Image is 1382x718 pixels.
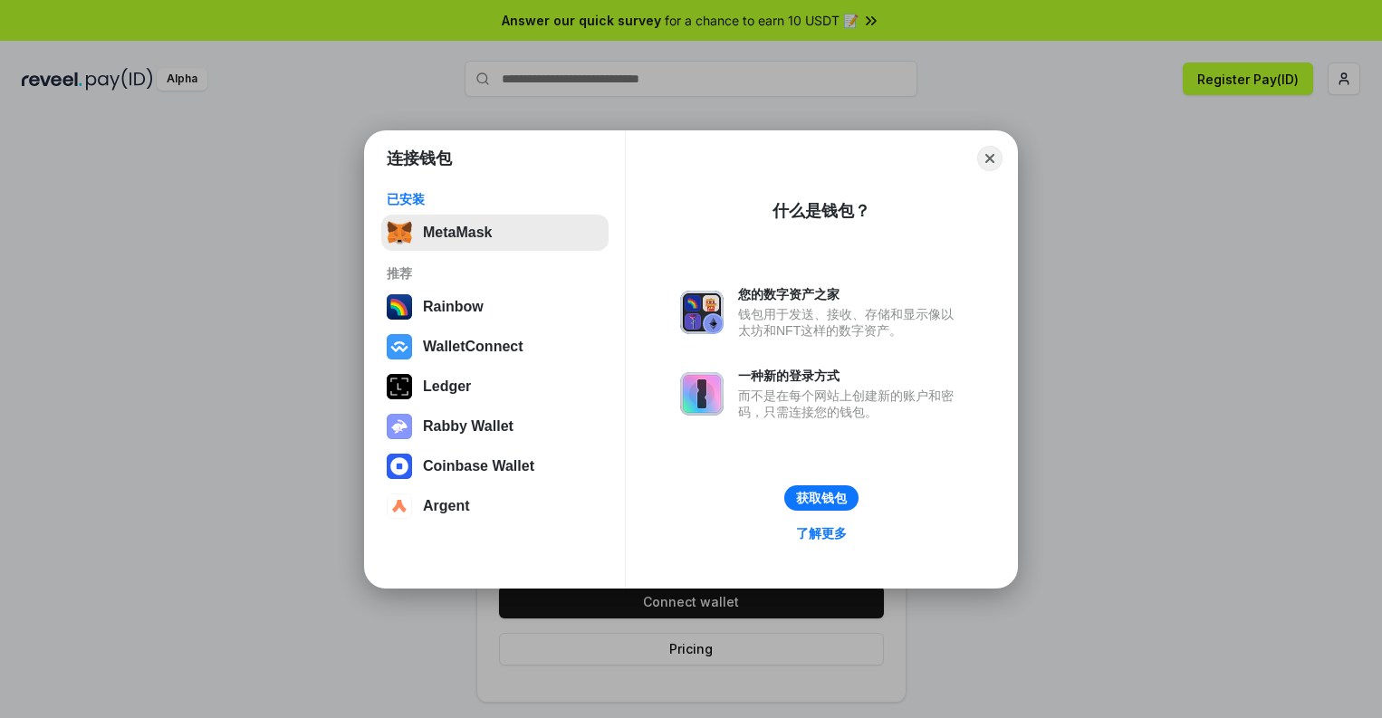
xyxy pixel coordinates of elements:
button: 获取钱包 [784,485,859,511]
div: Coinbase Wallet [423,458,534,474]
img: svg+xml,%3Csvg%20width%3D%2228%22%20height%3D%2228%22%20viewBox%3D%220%200%2028%2028%22%20fill%3D... [387,454,412,479]
button: MetaMask [381,215,609,251]
button: Close [977,146,1003,171]
img: svg+xml,%3Csvg%20xmlns%3D%22http%3A%2F%2Fwww.w3.org%2F2000%2Fsvg%22%20width%3D%2228%22%20height%3... [387,374,412,399]
div: 钱包用于发送、接收、存储和显示像以太坊和NFT这样的数字资产。 [738,306,963,339]
button: Coinbase Wallet [381,448,609,484]
button: Rainbow [381,289,609,325]
div: WalletConnect [423,339,523,355]
div: Rabby Wallet [423,418,513,435]
div: Ledger [423,378,471,395]
div: 您的数字资产之家 [738,286,963,302]
div: 什么是钱包？ [773,200,870,222]
div: Rainbow [423,299,484,315]
button: Argent [381,488,609,524]
img: svg+xml,%3Csvg%20width%3D%2228%22%20height%3D%2228%22%20viewBox%3D%220%200%2028%2028%22%20fill%3D... [387,493,412,519]
img: svg+xml,%3Csvg%20xmlns%3D%22http%3A%2F%2Fwww.w3.org%2F2000%2Fsvg%22%20fill%3D%22none%22%20viewBox... [680,291,724,334]
button: WalletConnect [381,329,609,365]
div: 推荐 [387,265,603,282]
div: 获取钱包 [796,490,847,506]
img: svg+xml,%3Csvg%20width%3D%22120%22%20height%3D%22120%22%20viewBox%3D%220%200%20120%20120%22%20fil... [387,294,412,320]
div: 一种新的登录方式 [738,368,963,384]
div: Argent [423,498,470,514]
img: svg+xml,%3Csvg%20xmlns%3D%22http%3A%2F%2Fwww.w3.org%2F2000%2Fsvg%22%20fill%3D%22none%22%20viewBox... [680,372,724,416]
button: Ledger [381,369,609,405]
img: svg+xml,%3Csvg%20xmlns%3D%22http%3A%2F%2Fwww.w3.org%2F2000%2Fsvg%22%20fill%3D%22none%22%20viewBox... [387,414,412,439]
button: Rabby Wallet [381,408,609,445]
img: svg+xml,%3Csvg%20fill%3D%22none%22%20height%3D%2233%22%20viewBox%3D%220%200%2035%2033%22%20width%... [387,220,412,245]
h1: 连接钱包 [387,148,452,169]
img: svg+xml,%3Csvg%20width%3D%2228%22%20height%3D%2228%22%20viewBox%3D%220%200%2028%2028%22%20fill%3D... [387,334,412,359]
div: 已安装 [387,191,603,207]
div: MetaMask [423,225,492,241]
a: 了解更多 [785,522,858,545]
div: 了解更多 [796,525,847,541]
div: 而不是在每个网站上创建新的账户和密码，只需连接您的钱包。 [738,388,963,420]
